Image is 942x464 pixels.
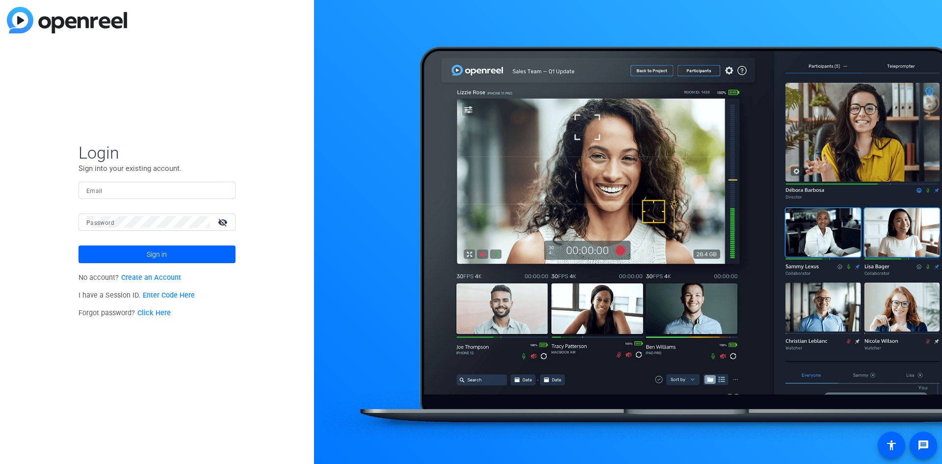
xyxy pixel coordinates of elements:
[137,309,171,317] a: Click Here
[86,188,103,194] mat-label: Email
[121,273,181,282] a: Create an Account
[78,163,235,174] p: Sign into your existing account.
[86,219,114,226] mat-label: Password
[86,184,228,196] input: Enter Email Address
[78,309,171,317] span: Forgot password?
[78,273,181,282] span: No account?
[147,242,167,267] span: Sign in
[78,142,235,163] span: Login
[143,291,195,300] a: Enter Code Here
[78,291,195,300] span: I have a Session ID.
[78,246,235,263] button: Sign in
[7,7,127,33] img: blue-gradient.svg
[917,439,929,451] mat-icon: message
[212,215,235,229] mat-icon: visibility_off
[886,439,897,451] mat-icon: accessibility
